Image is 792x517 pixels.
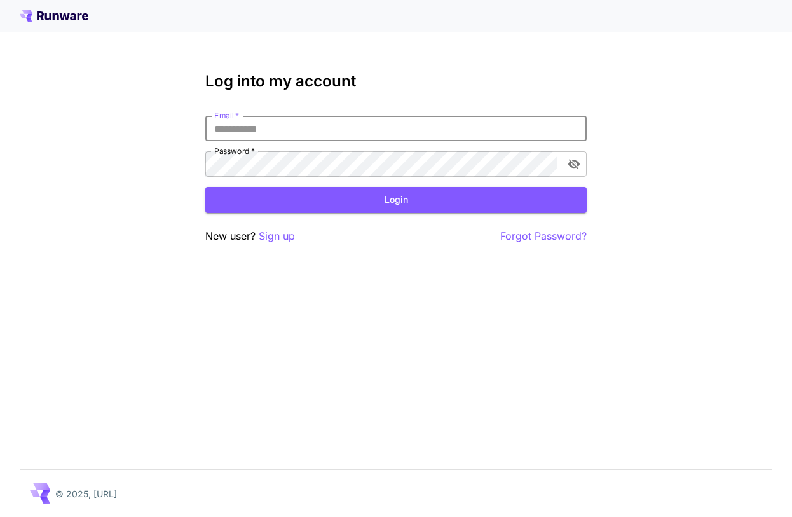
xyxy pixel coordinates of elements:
button: Forgot Password? [500,228,587,244]
h3: Log into my account [205,72,587,90]
button: toggle password visibility [563,153,585,176]
label: Email [214,110,239,121]
label: Password [214,146,255,156]
p: New user? [205,228,295,244]
button: Sign up [259,228,295,244]
button: Login [205,187,587,213]
p: © 2025, [URL] [55,487,117,500]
